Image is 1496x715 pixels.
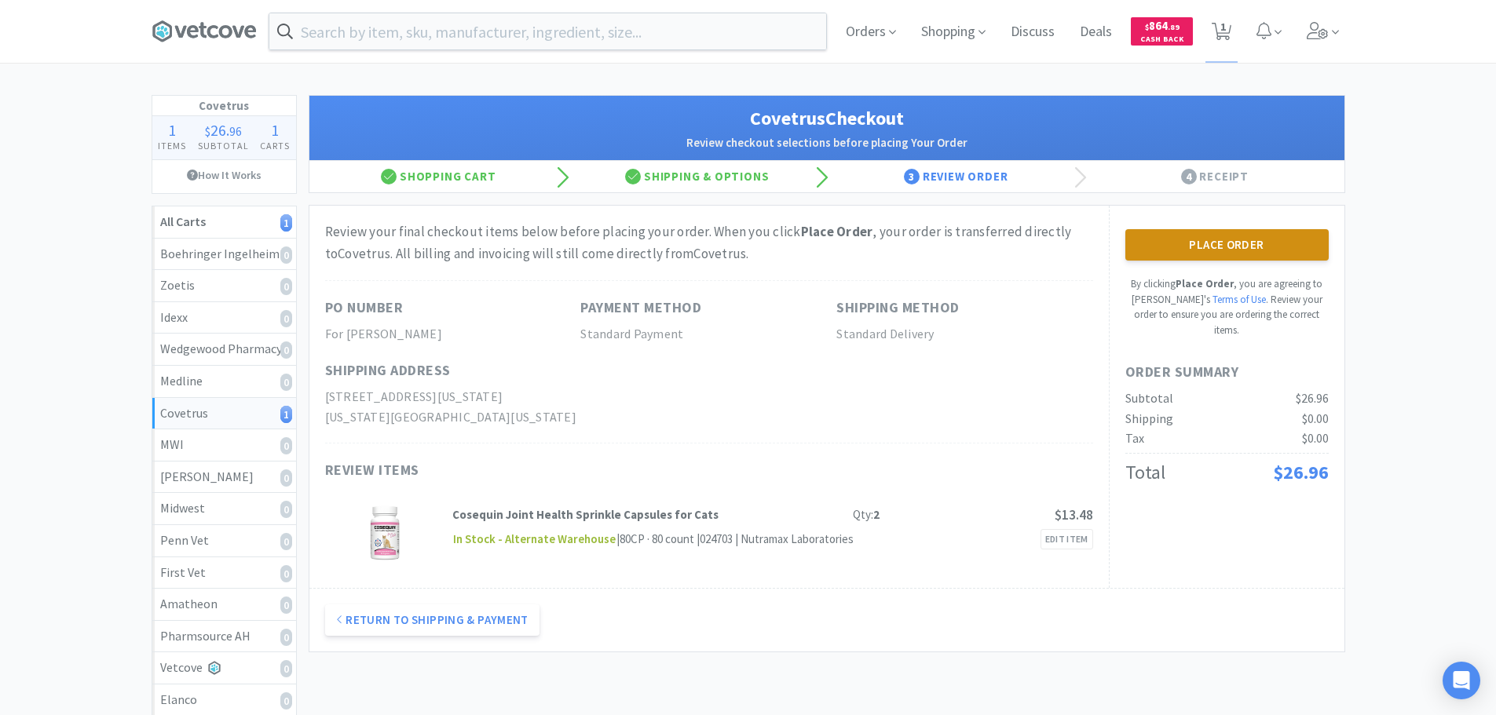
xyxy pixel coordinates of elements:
[1181,169,1197,184] span: 4
[580,297,701,319] h1: Payment Method
[152,398,296,430] a: Covetrus1
[325,221,1093,264] div: Review your final checkout items below before placing your order. When you click , your order is ...
[1085,161,1344,192] div: Receipt
[152,366,296,398] a: Medline0
[229,123,242,139] span: 96
[280,660,292,677] i: 0
[827,161,1086,192] div: Review Order
[369,505,401,560] img: c24f29ea7fc147a09b1712305de986da_30709.png
[1145,18,1180,33] span: 864
[1296,390,1329,406] span: $26.96
[152,461,296,494] a: [PERSON_NAME]0
[1004,25,1061,39] a: Discuss
[1213,293,1266,306] a: Terms of Use
[309,161,569,192] div: Shopping Cart
[160,213,206,229] strong: All Carts
[616,531,694,546] span: | 80CP · 80 count
[152,493,296,525] a: Midwest0
[801,223,873,240] strong: Place Order
[160,563,288,583] div: First Vet
[325,387,581,407] h2: [STREET_ADDRESS][US_STATE]
[1125,361,1329,384] h1: Order Summary
[325,104,1329,133] h1: Covetrus Checkout
[160,244,288,264] div: Boehringer Ingelheim
[1302,430,1329,446] span: $0.00
[160,339,288,359] div: Wedgewood Pharmacy
[280,214,292,232] i: 1
[160,308,288,328] div: Idexx
[1125,389,1173,409] div: Subtotal
[152,589,296,621] a: Amatheon0
[325,324,581,345] h2: For [PERSON_NAME]
[280,246,292,264] i: 0
[280,469,292,487] i: 0
[152,160,296,190] a: How It Works
[160,371,288,392] div: Medline
[1205,27,1238,41] a: 1
[160,531,288,551] div: Penn Vet
[280,501,292,518] i: 0
[160,626,288,647] div: Pharmsource AH
[160,435,288,455] div: MWI
[205,123,210,139] span: $
[1055,506,1093,523] span: $13.48
[152,206,296,239] a: All Carts1
[1125,409,1173,429] div: Shipping
[160,594,288,615] div: Amatheon
[160,403,288,424] div: Covetrus
[325,407,581,428] h2: [US_STATE][GEOGRAPHIC_DATA][US_STATE]
[280,341,292,359] i: 0
[836,297,960,319] h1: Shipping Method
[280,565,292,582] i: 0
[152,652,296,684] a: Vetcove0
[192,122,254,138] div: .
[1302,410,1329,426] span: $0.00
[152,334,296,366] a: Wedgewood Pharmacy0
[152,239,296,271] a: Boehringer Ingelheim0
[168,120,176,140] span: 1
[1176,277,1234,290] strong: Place Order
[280,629,292,646] i: 0
[1125,458,1165,487] div: Total
[280,310,292,327] i: 0
[160,498,288,519] div: Midwest
[1140,35,1183,46] span: Cash Back
[836,324,1092,345] h2: Standard Delivery
[1145,22,1149,32] span: $
[280,406,292,423] i: 1
[1273,460,1329,484] span: $26.96
[904,169,920,184] span: 3
[280,437,292,454] i: 0
[1125,276,1329,337] p: By clicking , you are agreeing to [PERSON_NAME]'s . Review your order to ensure you are ordering ...
[325,297,404,319] h1: PO Number
[152,270,296,302] a: Zoetis0
[160,658,288,678] div: Vetcove
[152,429,296,461] a: MWI0
[160,690,288,710] div: Elanco
[280,692,292,710] i: 0
[694,530,854,549] div: | 024703 | Nutramax Laboratories
[853,505,880,524] div: Qty:
[160,467,288,487] div: [PERSON_NAME]
[280,533,292,550] i: 0
[1074,25,1118,39] a: Deals
[280,596,292,614] i: 0
[160,275,288,296] div: Zoetis
[210,120,226,140] span: 26
[325,459,796,482] h1: Review Items
[452,530,616,549] span: In Stock - Alternate Warehouse
[1131,10,1193,53] a: $864.89Cash Back
[152,557,296,589] a: First Vet0
[325,604,540,636] button: Return to Shipping & Payment
[452,507,719,522] strong: Cosequin Joint Health Sprinkle Capsules for Cats
[152,525,296,557] a: Penn Vet0
[1168,22,1180,32] span: . 89
[254,138,296,153] h4: Carts
[1041,529,1093,549] a: Edit Item
[568,161,827,192] div: Shipping & Options
[580,324,836,345] h2: Standard Payment
[152,302,296,334] a: Idexx0
[873,507,880,522] strong: 2
[192,138,254,153] h4: Subtotal
[152,138,192,153] h4: Items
